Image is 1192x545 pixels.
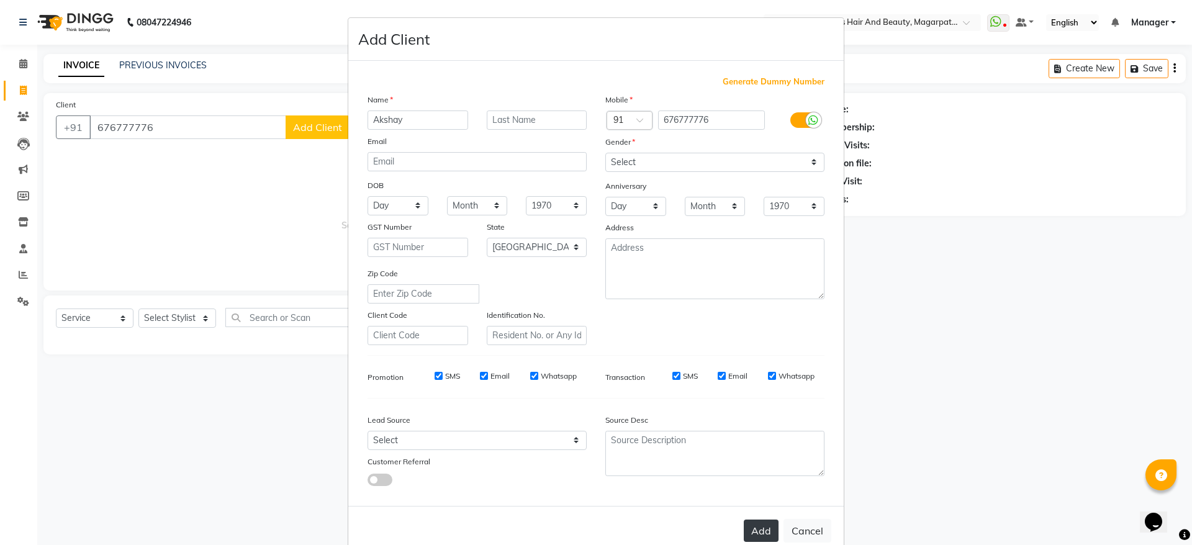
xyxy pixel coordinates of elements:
[445,371,460,382] label: SMS
[723,76,824,88] span: Generate Dummy Number
[605,415,648,426] label: Source Desc
[368,136,387,147] label: Email
[658,110,765,130] input: Mobile
[605,94,633,106] label: Mobile
[368,110,468,130] input: First Name
[368,415,410,426] label: Lead Source
[368,456,430,467] label: Customer Referral
[368,238,468,257] input: GST Number
[1140,495,1180,533] iframe: chat widget
[605,137,635,148] label: Gender
[728,371,747,382] label: Email
[358,28,430,50] h4: Add Client
[605,222,634,233] label: Address
[487,310,545,321] label: Identification No.
[541,371,577,382] label: Whatsapp
[783,519,831,543] button: Cancel
[368,94,393,106] label: Name
[368,222,412,233] label: GST Number
[490,371,510,382] label: Email
[368,152,587,171] input: Email
[368,326,468,345] input: Client Code
[487,326,587,345] input: Resident No. or Any Id
[368,284,479,304] input: Enter Zip Code
[368,372,404,383] label: Promotion
[683,371,698,382] label: SMS
[487,222,505,233] label: State
[744,520,779,542] button: Add
[368,310,407,321] label: Client Code
[779,371,815,382] label: Whatsapp
[368,180,384,191] label: DOB
[605,181,646,192] label: Anniversary
[605,372,645,383] label: Transaction
[487,110,587,130] input: Last Name
[368,268,398,279] label: Zip Code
